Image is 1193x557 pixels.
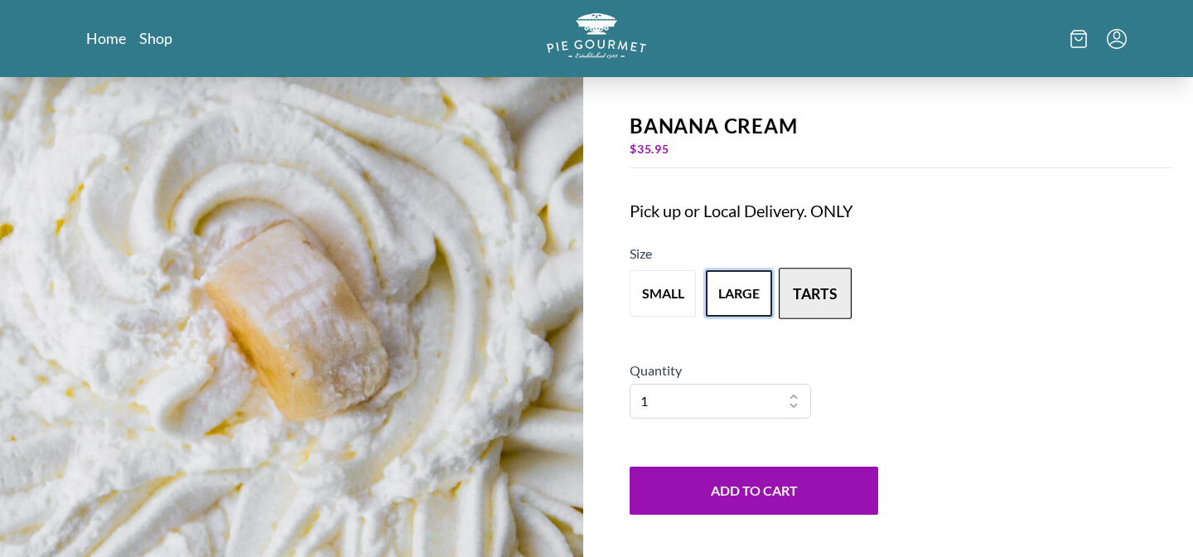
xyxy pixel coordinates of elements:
a: Shop [139,28,172,48]
button: Variant Swatch [630,270,696,317]
a: Logo [547,13,646,64]
span: Size [630,245,652,261]
button: Variant Swatch [779,268,852,319]
img: logo [547,13,646,59]
button: Add to Cart [630,467,878,515]
div: $ 35.95 [630,138,1173,161]
a: Home [86,28,126,48]
div: Banana Cream [630,114,1173,138]
select: Quantity [630,384,811,419]
span: Quantity [630,362,682,378]
div: Pick up or Local Delivery. ONLY [630,199,1107,222]
button: Menu [1107,29,1127,49]
button: Variant Swatch [706,270,772,317]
